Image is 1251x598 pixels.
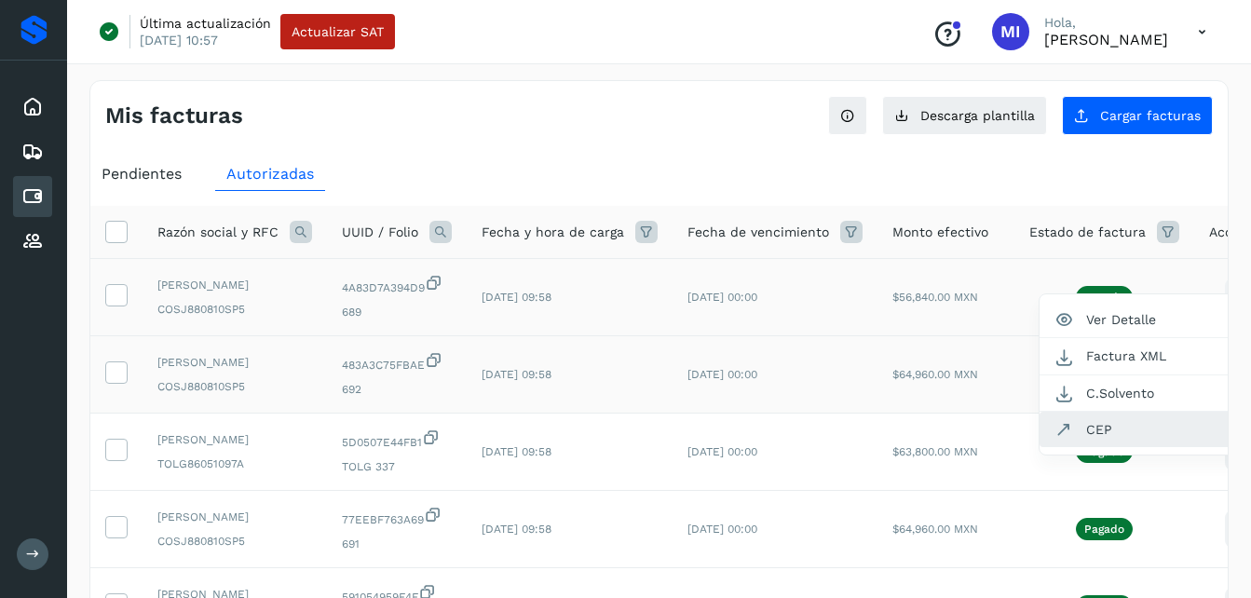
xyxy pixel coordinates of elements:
[13,221,52,262] div: Proveedores
[13,131,52,172] div: Embarques
[13,176,52,217] div: Cuentas por pagar
[13,87,52,128] div: Inicio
